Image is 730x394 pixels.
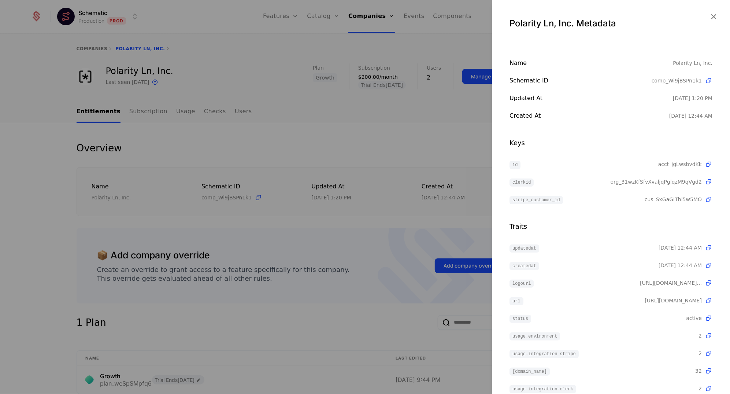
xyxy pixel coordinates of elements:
span: usage.integration-clerk [509,385,576,393]
div: Keys [509,138,712,148]
span: logourl [509,280,534,288]
div: 8/29/25, 12:44 AM [669,112,712,119]
span: clerkid [509,178,534,187]
span: updatedat [509,244,539,253]
span: url [509,297,523,305]
span: status [509,315,531,323]
span: cus_SxGaGIThi5w5MO [645,196,702,203]
span: org_31wzKfSfvXvaljqPglqzM9qVgd2 [611,178,702,185]
div: Schematic ID [509,76,652,85]
span: id [509,161,520,169]
span: stripe_customer_id [509,196,563,204]
div: Name [509,59,673,67]
span: https://flashnet.xyz [645,297,702,304]
span: [object Object] [640,279,702,287]
span: active [686,314,702,322]
div: Polarity Ln, Inc. Metadata [509,18,712,29]
div: Created at [509,111,669,120]
div: Traits [509,221,712,232]
div: Updated at [509,94,673,103]
span: 2 [698,332,702,339]
span: createdat [509,262,539,270]
span: 2 [698,350,702,357]
span: 2 [698,385,702,392]
span: 8/29/25, 12:44 AM [659,262,702,269]
span: 32 [695,367,702,375]
span: acct_jgLwsbvdKk [658,161,702,168]
span: comp_Wi9jBSPn1k1 [652,77,702,84]
span: usage.environment [509,332,560,340]
div: Polarity Ln, Inc. [673,59,712,67]
span: usage.integration-stripe [509,350,579,358]
span: 8/29/25, 12:44 AM [659,244,702,251]
div: 9/3/25, 1:20 PM [673,95,712,102]
span: [DOMAIN_NAME] [509,368,550,376]
span: https://img.clerk.com/eyJ0eXBlIjoicHJveHkiLCJzcmMiOiJodHRwczovL2ltYWdlcy5jbGVyay5kZXYvdXBsb2FkZWQ... [640,280,702,286]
